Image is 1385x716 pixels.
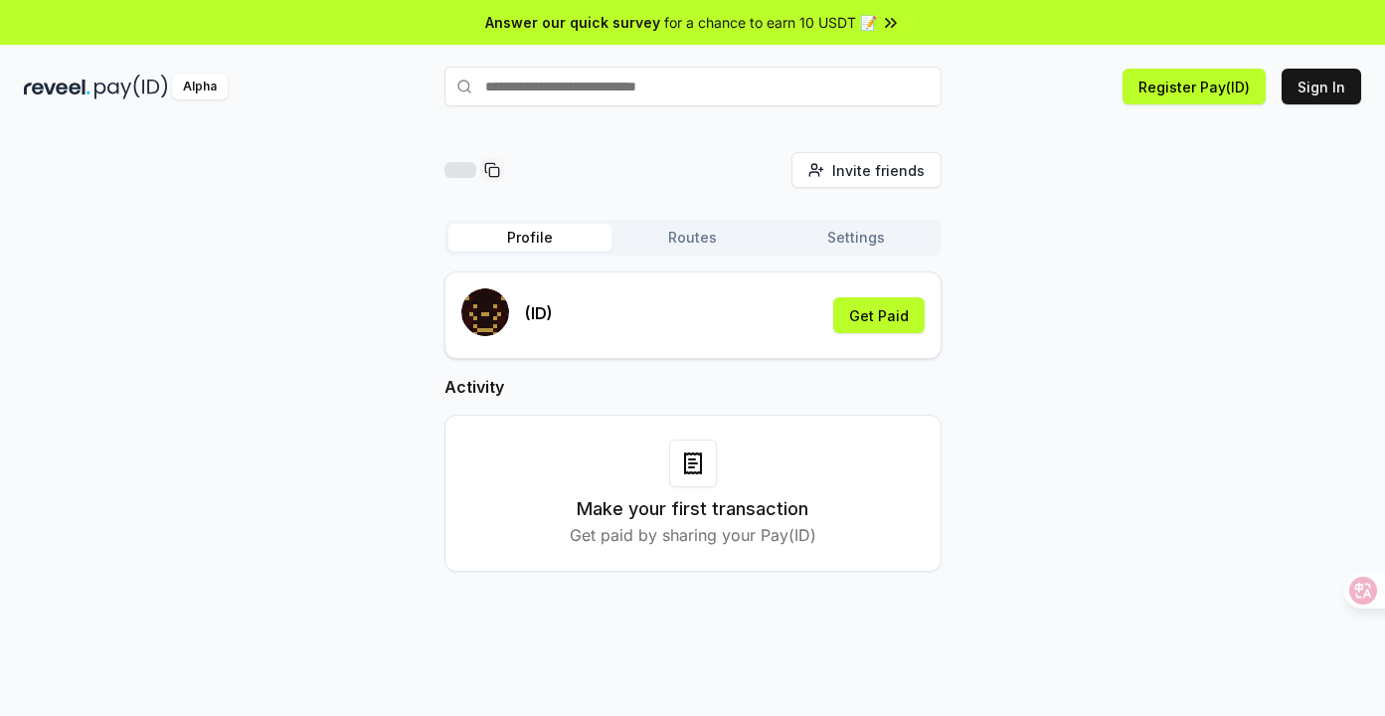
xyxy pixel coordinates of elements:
button: Register Pay(ID) [1123,69,1266,104]
span: for a chance to earn 10 USDT 📝 [664,12,877,33]
p: Get paid by sharing your Pay(ID) [570,523,816,547]
button: Routes [611,224,775,252]
button: Profile [448,224,611,252]
button: Settings [775,224,938,252]
h3: Make your first transaction [577,495,808,523]
button: Sign In [1282,69,1361,104]
span: Answer our quick survey [485,12,660,33]
p: (ID) [525,301,553,325]
button: Invite friends [791,152,942,188]
img: reveel_dark [24,75,90,99]
img: pay_id [94,75,168,99]
span: Invite friends [832,160,925,181]
button: Get Paid [833,297,925,333]
div: Alpha [172,75,228,99]
h2: Activity [444,375,942,399]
